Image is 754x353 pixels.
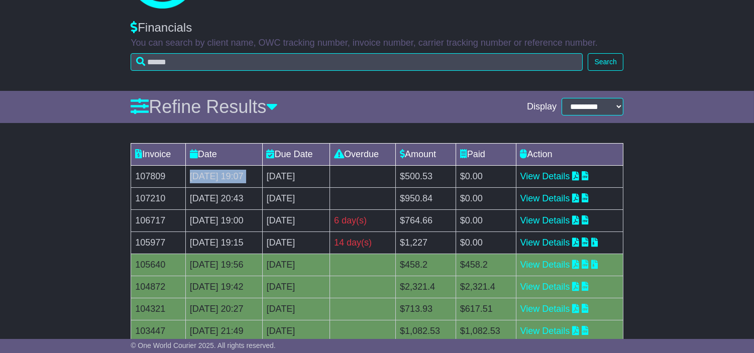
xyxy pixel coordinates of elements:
td: $0.00 [456,165,516,187]
td: [DATE] [262,320,330,342]
div: Financials [131,21,623,35]
td: $0.00 [456,187,516,209]
td: Amount [395,143,456,165]
td: $617.51 [456,298,516,320]
td: Action [516,143,623,165]
td: [DATE] [262,231,330,254]
td: $713.93 [395,298,456,320]
td: [DATE] 21:49 [185,320,262,342]
td: $1,082.53 [456,320,516,342]
a: View Details [520,326,570,336]
td: $1,082.53 [395,320,456,342]
td: 107210 [131,187,186,209]
td: [DATE] [262,276,330,298]
td: 107809 [131,165,186,187]
td: 105640 [131,254,186,276]
td: [DATE] 20:27 [185,298,262,320]
td: $500.53 [395,165,456,187]
td: [DATE] [262,254,330,276]
td: [DATE] 19:07 [185,165,262,187]
td: 103447 [131,320,186,342]
span: Display [527,101,557,112]
a: View Details [520,215,570,225]
a: Refine Results [131,96,278,117]
div: 14 day(s) [334,236,391,250]
td: [DATE] [262,187,330,209]
td: [DATE] 19:15 [185,231,262,254]
a: View Details [520,171,570,181]
td: $0.00 [456,231,516,254]
td: 104872 [131,276,186,298]
p: You can search by client name, OWC tracking number, invoice number, carrier tracking number or re... [131,38,623,49]
a: View Details [520,238,570,248]
span: © One World Courier 2025. All rights reserved. [131,341,276,349]
button: Search [588,53,623,71]
td: Invoice [131,143,186,165]
td: $458.2 [395,254,456,276]
td: 105977 [131,231,186,254]
td: [DATE] [262,165,330,187]
td: $458.2 [456,254,516,276]
td: Paid [456,143,516,165]
td: Overdue [330,143,396,165]
td: [DATE] [262,209,330,231]
div: 6 day(s) [334,214,391,227]
td: $764.66 [395,209,456,231]
a: View Details [520,282,570,292]
td: [DATE] 20:43 [185,187,262,209]
td: Date [185,143,262,165]
td: $2,321.4 [395,276,456,298]
td: 104321 [131,298,186,320]
a: View Details [520,193,570,203]
td: $1,227 [395,231,456,254]
td: [DATE] [262,298,330,320]
td: [DATE] 19:00 [185,209,262,231]
td: $0.00 [456,209,516,231]
a: View Details [520,260,570,270]
td: $950.84 [395,187,456,209]
td: Due Date [262,143,330,165]
td: $2,321.4 [456,276,516,298]
td: [DATE] 19:42 [185,276,262,298]
td: 106717 [131,209,186,231]
a: View Details [520,304,570,314]
td: [DATE] 19:56 [185,254,262,276]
